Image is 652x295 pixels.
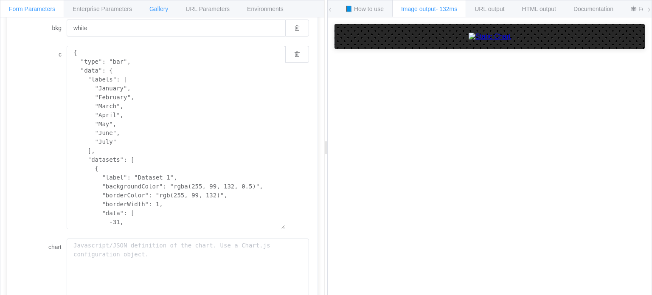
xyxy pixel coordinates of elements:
[16,239,67,256] label: chart
[475,6,504,12] span: URL output
[247,6,284,12] span: Environments
[469,33,511,40] img: Static Chart
[436,6,458,12] span: - 132ms
[16,20,67,37] label: bkg
[67,20,285,37] input: Background of the chart canvas. Accepts rgb (rgb(255,255,120)), colors (red), and url-encoded hex...
[9,6,55,12] span: Form Parameters
[573,6,613,12] span: Documentation
[149,6,168,12] span: Gallery
[401,6,457,12] span: Image output
[522,6,556,12] span: HTML output
[345,6,384,12] span: 📘 How to use
[16,46,67,63] label: c
[343,33,636,40] a: Static Chart
[185,6,230,12] span: URL Parameters
[73,6,132,12] span: Enterprise Parameters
